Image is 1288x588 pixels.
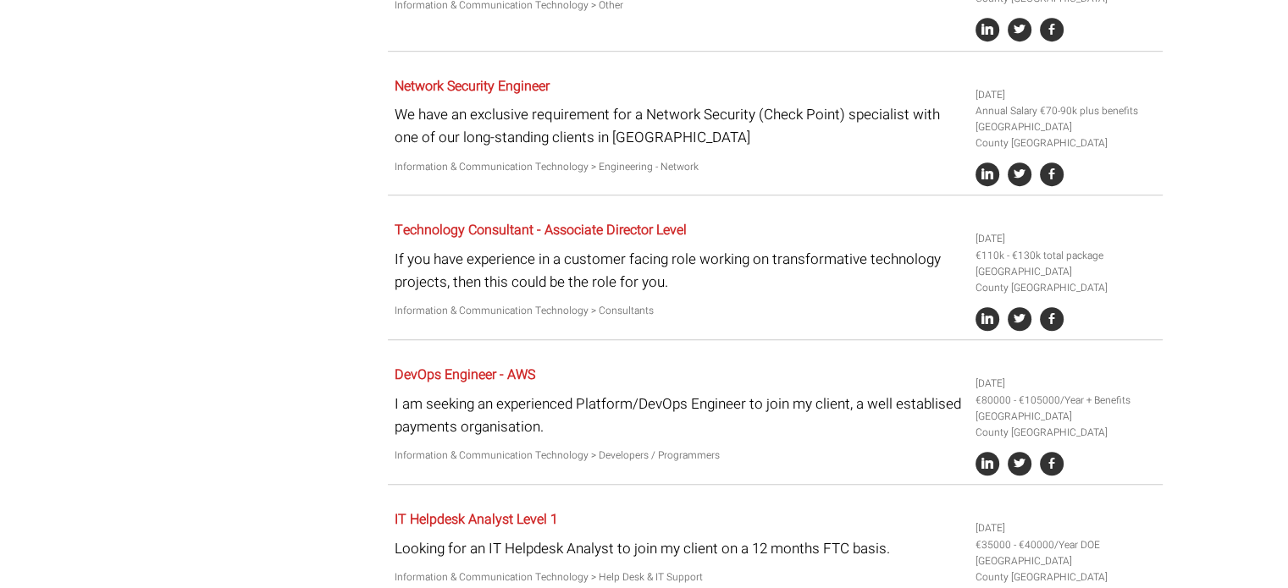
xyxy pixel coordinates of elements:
p: Information & Communication Technology > Consultants [395,303,963,319]
a: Technology Consultant - Associate Director Level [395,220,687,240]
li: [GEOGRAPHIC_DATA] County [GEOGRAPHIC_DATA] [976,553,1157,585]
li: €35000 - €40000/Year DOE [976,537,1157,553]
li: [GEOGRAPHIC_DATA] County [GEOGRAPHIC_DATA] [976,264,1157,296]
li: [DATE] [976,376,1157,392]
li: Annual Salary €70-90k plus benefits [976,103,1157,119]
li: [GEOGRAPHIC_DATA] County [GEOGRAPHIC_DATA] [976,119,1157,151]
p: Information & Communication Technology > Developers / Programmers [395,448,963,464]
a: DevOps Engineer - AWS [395,365,535,385]
p: If you have experience in a customer facing role working on transformative technology projects, t... [395,248,963,294]
p: Looking for an IT Helpdesk Analyst to join my client on a 12 months FTC basis. [395,537,963,560]
li: €80000 - €105000/Year + Benefits [976,393,1157,409]
li: [GEOGRAPHIC_DATA] County [GEOGRAPHIC_DATA] [976,409,1157,441]
p: I am seeking an experienced Platform/DevOps Engineer to join my client, a well establised payment... [395,393,963,438]
a: IT Helpdesk Analyst Level 1 [395,509,558,530]
li: [DATE] [976,87,1157,103]
li: €110k - €130k total package [976,248,1157,264]
p: Information & Communication Technology > Engineering - Network [395,159,963,175]
a: Network Security Engineer [395,76,550,96]
p: Information & Communication Technology > Help Desk & IT Support [395,569,963,585]
p: We have an exclusive requirement for a Network Security (Check Point) specialist with one of our ... [395,103,963,149]
li: [DATE] [976,520,1157,536]
li: [DATE] [976,231,1157,247]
